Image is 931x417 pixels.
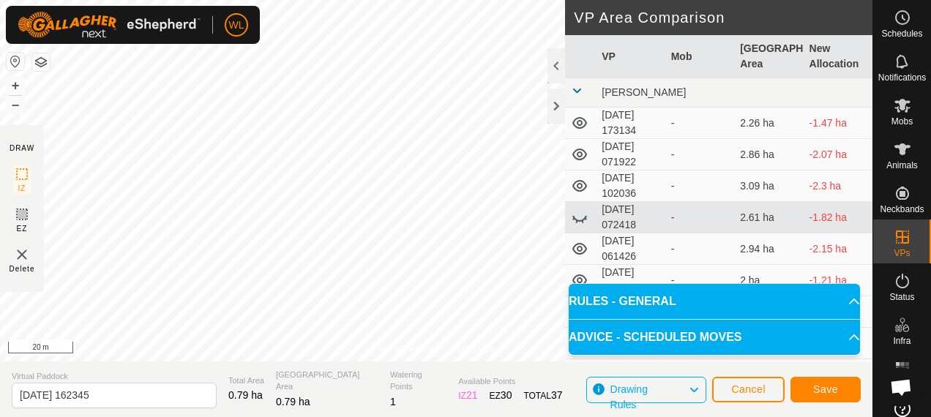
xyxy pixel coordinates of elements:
span: 30 [501,389,512,401]
div: - [671,179,728,194]
td: [DATE] 071806 [596,265,665,296]
span: Animals [886,161,918,170]
th: [GEOGRAPHIC_DATA] Area [734,35,803,78]
th: Mob [665,35,734,78]
span: Available Points [458,375,562,388]
td: -1.36 ha [804,359,872,391]
td: 2.61 ha [734,202,803,233]
span: 37 [551,389,563,401]
span: 21 [466,389,478,401]
a: Contact Us [451,342,494,356]
th: VP [596,35,665,78]
span: Total Area [228,375,264,387]
td: [DATE] 173134 [596,108,665,139]
button: Map Layers [32,53,50,71]
td: -2.3 ha [804,170,872,202]
span: WL [229,18,244,33]
td: 2.94 ha [734,233,803,265]
div: - [671,147,728,162]
td: -2.15 ha [804,233,872,265]
td: 2.26 ha [734,108,803,139]
button: Cancel [712,377,785,402]
span: [GEOGRAPHIC_DATA] Area [276,369,378,393]
div: IZ [458,388,477,403]
p-accordion-header: ADVICE - SCHEDULED MOVES [569,320,860,355]
div: EZ [490,388,512,403]
span: 1 [390,396,396,407]
img: Gallagher Logo [18,12,201,38]
span: Mobs [891,117,913,126]
span: Schedules [881,29,922,38]
span: Status [889,293,914,301]
div: - [671,210,728,225]
span: Heatmap [884,380,920,389]
td: -1.21 ha [804,265,872,296]
td: 2.86 ha [734,139,803,170]
td: [DATE] 102036 [596,170,665,202]
td: 2.15 ha [734,359,803,391]
p-accordion-header: RULES - GENERAL [569,284,860,319]
span: Cancel [731,383,766,395]
td: 3.09 ha [734,170,803,202]
button: + [7,77,24,94]
td: -1.47 ha [804,108,872,139]
span: Notifications [878,73,926,82]
span: Virtual Paddock [12,370,217,383]
th: New Allocation [804,35,872,78]
h2: VP Area Comparison [574,9,872,26]
span: VPs [894,249,910,258]
span: 0.79 ha [228,389,263,401]
button: – [7,96,24,113]
span: Infra [893,337,911,345]
td: 2 ha [734,265,803,296]
td: -2.07 ha [804,139,872,170]
div: - [671,273,728,288]
td: -1.82 ha [804,202,872,233]
span: Neckbands [880,205,924,214]
span: RULES - GENERAL [569,293,676,310]
span: 0.79 ha [276,396,310,407]
span: ADVICE - SCHEDULED MOVES [569,328,741,346]
div: TOTAL [523,388,562,403]
a: Privacy Policy [378,342,433,356]
a: Open chat [881,367,921,407]
td: [DATE] 071922 [596,139,665,170]
span: Delete [10,263,35,274]
div: - [671,241,728,257]
td: [DATE] 061426 [596,233,665,265]
span: Save [813,383,838,395]
button: Save [790,377,861,402]
img: VP [13,246,31,263]
span: [PERSON_NAME] [602,86,686,98]
td: [DATE] 072418 [596,202,665,233]
span: IZ [18,183,26,194]
span: Watering Points [390,369,446,393]
span: Drawing Rules [610,383,648,410]
span: EZ [17,223,28,234]
div: DRAW [10,143,34,154]
button: Reset Map [7,53,24,70]
div: - [671,116,728,131]
td: [DATE] 062028 [596,359,665,391]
